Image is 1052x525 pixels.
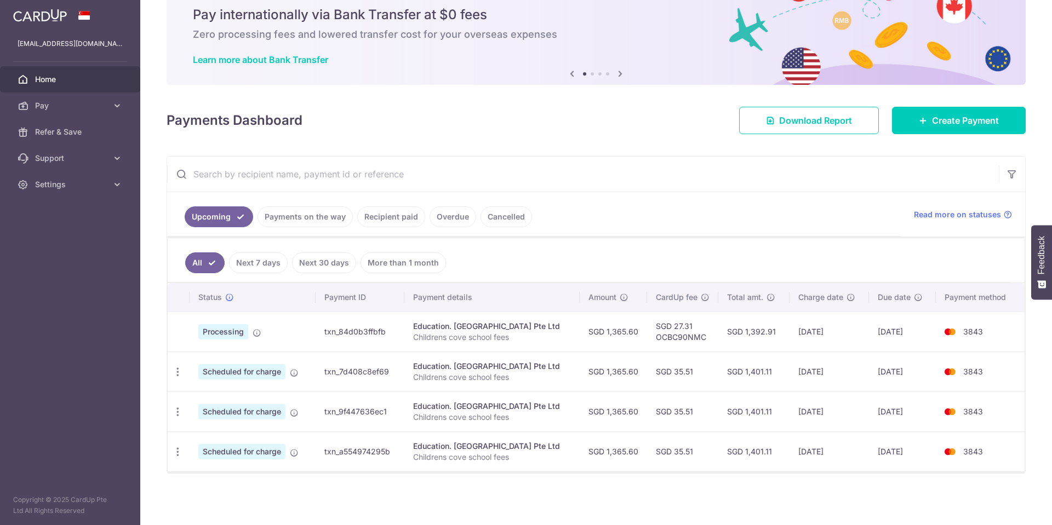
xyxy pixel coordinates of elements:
div: Education. [GEOGRAPHIC_DATA] Pte Ltd [413,361,571,372]
span: 3843 [963,367,983,376]
a: Upcoming [185,206,253,227]
span: Charge date [798,292,843,303]
td: SGD 1,365.60 [580,431,647,471]
span: Scheduled for charge [198,444,285,459]
td: SGD 35.51 [647,351,718,391]
input: Search by recipient name, payment id or reference [167,157,999,192]
img: CardUp [13,9,67,22]
a: All [185,252,225,273]
td: [DATE] [790,351,869,391]
td: txn_7d408c8ef69 [316,351,404,391]
span: 3843 [963,407,983,416]
button: Feedback - Show survey [1031,225,1052,299]
td: SGD 1,392.91 [718,311,789,351]
a: Download Report [739,107,879,134]
img: Bank Card [939,365,961,378]
td: SGD 1,365.60 [580,391,647,431]
td: txn_a554974295b [316,431,404,471]
span: Processing [198,324,248,339]
span: Refer & Save [35,126,107,137]
span: Feedback [1037,236,1047,274]
th: Payment details [404,283,580,311]
p: Childrens cove school fees [413,332,571,343]
div: Education. [GEOGRAPHIC_DATA] Pte Ltd [413,401,571,412]
td: SGD 27.31 OCBC90NMC [647,311,718,351]
span: 3843 [963,447,983,456]
p: [EMAIL_ADDRESS][DOMAIN_NAME] [18,38,123,49]
td: [DATE] [790,431,869,471]
span: Pay [35,100,107,111]
td: [DATE] [869,431,936,471]
span: Due date [878,292,911,303]
td: txn_84d0b3ffbfb [316,311,404,351]
span: Settings [35,179,107,190]
a: Cancelled [481,206,532,227]
td: SGD 1,401.11 [718,391,789,431]
h4: Payments Dashboard [167,111,302,130]
h6: Zero processing fees and lowered transfer cost for your overseas expenses [193,28,999,41]
th: Payment ID [316,283,404,311]
a: Create Payment [892,107,1026,134]
td: SGD 1,401.11 [718,351,789,391]
p: Childrens cove school fees [413,452,571,463]
th: Payment method [936,283,1025,311]
div: Education. [GEOGRAPHIC_DATA] Pte Ltd [413,441,571,452]
img: Bank Card [939,445,961,458]
img: Bank Card [939,325,961,338]
td: [DATE] [869,351,936,391]
span: Create Payment [932,114,999,127]
a: Payments on the way [258,206,353,227]
a: Next 7 days [229,252,288,273]
span: Amount [588,292,616,303]
td: [DATE] [869,311,936,351]
p: Childrens cove school fees [413,412,571,423]
a: Read more on statuses [914,209,1012,220]
td: SGD 35.51 [647,391,718,431]
span: Home [35,74,107,85]
a: Next 30 days [292,252,356,273]
span: Download Report [779,114,852,127]
td: SGD 1,365.60 [580,311,647,351]
span: 3843 [963,327,983,336]
td: txn_9f447636ec1 [316,391,404,431]
h5: Pay internationally via Bank Transfer at $0 fees [193,6,999,24]
img: Bank Card [939,405,961,418]
p: Childrens cove school fees [413,372,571,383]
span: CardUp fee [656,292,697,303]
td: SGD 1,365.60 [580,351,647,391]
td: [DATE] [790,311,869,351]
td: [DATE] [790,391,869,431]
span: Status [198,292,222,303]
span: Total amt. [727,292,763,303]
a: Overdue [430,206,476,227]
div: Education. [GEOGRAPHIC_DATA] Pte Ltd [413,321,571,332]
span: Read more on statuses [914,209,1001,220]
a: More than 1 month [361,252,446,273]
td: SGD 35.51 [647,431,718,471]
span: Scheduled for charge [198,364,285,379]
a: Learn more about Bank Transfer [193,54,328,65]
td: SGD 1,401.11 [718,431,789,471]
td: [DATE] [869,391,936,431]
a: Recipient paid [357,206,425,227]
span: Support [35,153,107,164]
span: Help [25,8,47,18]
span: Scheduled for charge [198,404,285,419]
